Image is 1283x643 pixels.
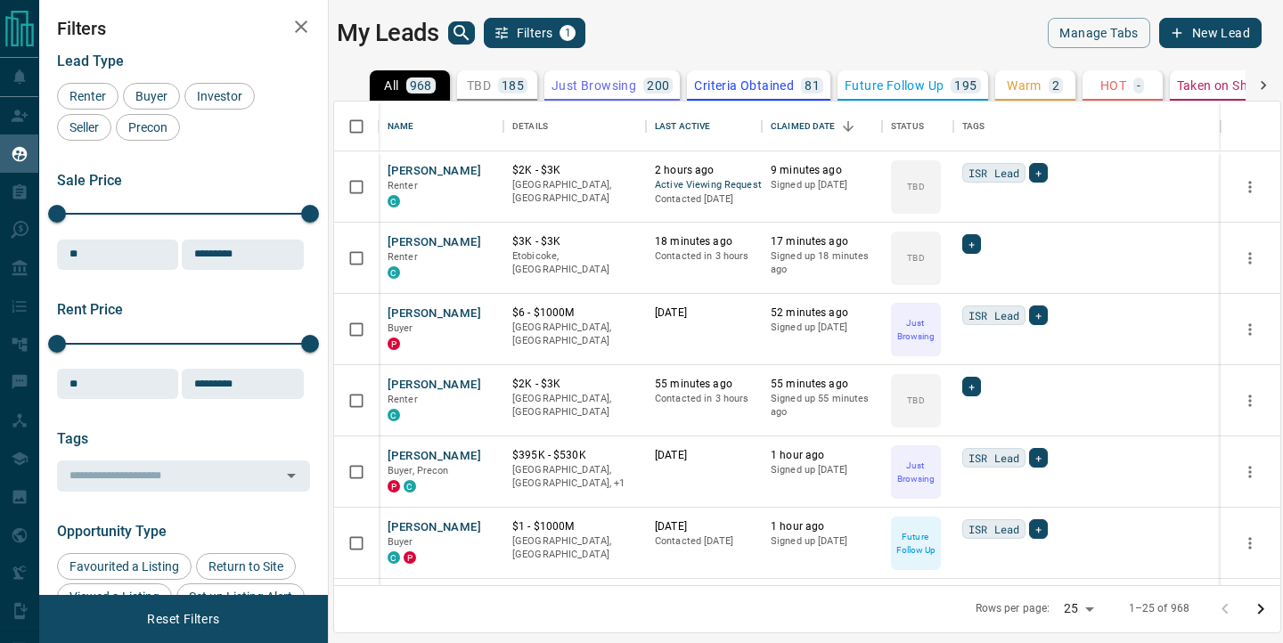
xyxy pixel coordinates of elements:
p: 55 minutes ago [771,377,873,392]
p: Contacted in 3 hours [655,392,753,406]
span: Renter [63,89,112,103]
p: Signed up [DATE] [771,463,873,477]
span: + [1035,449,1042,467]
p: $2K - $3K [512,377,637,392]
div: condos.ca [388,409,400,421]
span: + [1035,164,1042,182]
p: Contacted [DATE] [655,534,753,549]
span: Buyer, Precon [388,465,449,476]
p: $395K - $530K [512,448,637,463]
p: [GEOGRAPHIC_DATA], [GEOGRAPHIC_DATA] [512,178,637,206]
p: All [384,79,398,92]
span: Renter [388,394,418,405]
div: + [1029,305,1048,325]
span: Buyer [388,322,413,334]
span: + [1035,520,1042,538]
button: more [1237,530,1263,557]
div: Investor [184,83,255,110]
p: Rows per page: [976,601,1050,616]
button: [PERSON_NAME] [388,234,481,251]
div: condos.ca [404,480,416,492]
span: Lead Type [57,53,124,69]
div: Last Active [655,102,710,151]
button: [PERSON_NAME] [388,448,481,465]
div: condos.ca [388,551,400,564]
span: Investor [191,89,249,103]
span: + [968,378,975,395]
button: [PERSON_NAME] [388,377,481,394]
button: Manage Tabs [1048,18,1149,48]
p: 195 [954,79,977,92]
p: TBD [907,394,924,407]
div: Name [379,102,503,151]
span: Opportunity Type [57,523,167,540]
span: ISR Lead [968,306,1019,324]
div: + [1029,163,1048,183]
div: Precon [116,114,180,141]
p: 1–25 of 968 [1129,601,1189,616]
button: [PERSON_NAME] [388,519,481,536]
div: Details [512,102,548,151]
p: $3K - $3K [512,234,637,249]
p: [DATE] [655,305,753,321]
p: 1 hour ago [771,519,873,534]
button: Sort [836,114,861,139]
p: 9 minutes ago [771,163,873,178]
button: [PERSON_NAME] [388,305,481,322]
p: 968 [410,79,432,92]
p: TBD [907,251,924,265]
div: Seller [57,114,111,141]
p: $2K - $3K [512,163,637,178]
p: 18 minutes ago [655,234,753,249]
p: 17 minutes ago [771,234,873,249]
p: TBD [907,180,924,193]
button: more [1237,459,1263,485]
div: Renter [57,83,118,110]
button: Go to next page [1243,591,1279,627]
span: Precon [122,120,174,134]
div: property.ca [388,480,400,492]
div: + [1029,448,1048,468]
div: Return to Site [196,553,296,580]
button: Filters1 [484,18,586,48]
div: 25 [1057,596,1099,622]
div: property.ca [404,551,416,564]
div: Buyer [123,83,180,110]
p: 2 [1052,79,1059,92]
span: ISR Lead [968,164,1019,182]
div: Tags [962,102,985,151]
div: property.ca [388,338,400,350]
p: 1 hour ago [771,448,873,463]
p: Signed up [DATE] [771,178,873,192]
div: Status [891,102,924,151]
span: Tags [57,430,88,447]
p: 81 [805,79,820,92]
span: Buyer [388,536,413,548]
div: Viewed a Listing [57,583,172,610]
p: 55 minutes ago [655,377,753,392]
span: Rent Price [57,301,123,318]
div: Status [882,102,953,151]
p: $1 - $1000M [512,519,637,534]
p: Toronto [512,463,637,491]
span: Set up Listing Alert [183,590,298,604]
p: Just Browsing [552,79,636,92]
p: 52 minutes ago [771,305,873,321]
p: Signed up 55 minutes ago [771,392,873,419]
span: Return to Site [202,559,290,574]
p: [GEOGRAPHIC_DATA], [GEOGRAPHIC_DATA] [512,392,637,419]
div: Last Active [646,102,762,151]
p: 185 [502,79,524,92]
div: + [962,377,981,396]
p: 200 [647,79,669,92]
span: Sale Price [57,172,122,189]
div: Name [388,102,414,151]
div: Tags [953,102,1221,151]
span: + [1035,306,1042,324]
p: Signed up [DATE] [771,534,873,549]
div: condos.ca [388,266,400,279]
p: Signed up [DATE] [771,321,873,335]
button: more [1237,387,1263,414]
p: Warm [1007,79,1042,92]
span: Active Viewing Request [655,178,753,193]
